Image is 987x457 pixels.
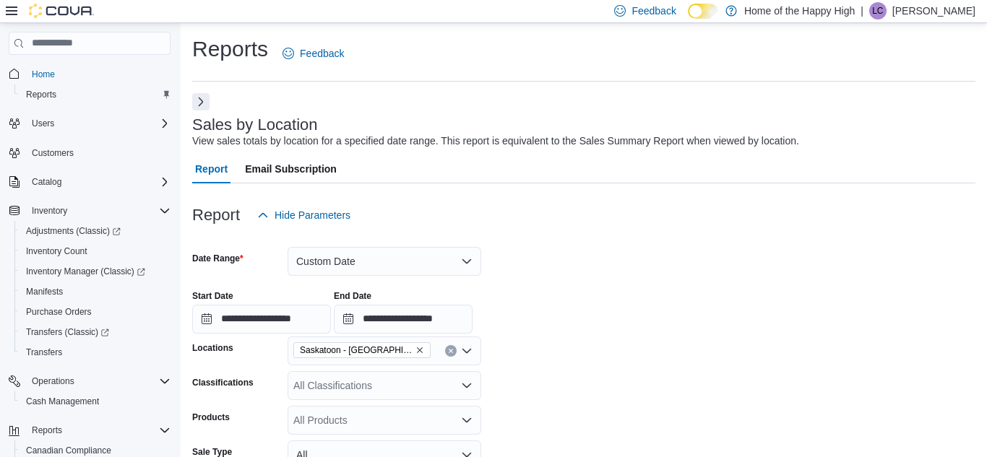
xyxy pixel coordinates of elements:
[26,202,73,219] button: Inventory
[288,247,481,276] button: Custom Date
[20,303,98,321] a: Purchase Orders
[26,373,80,390] button: Operations
[20,393,105,410] a: Cash Management
[20,344,68,361] a: Transfers
[20,344,171,361] span: Transfers
[26,422,171,439] span: Reports
[26,173,67,191] button: Catalog
[192,206,240,224] h3: Report
[20,222,126,240] a: Adjustments (Classic)
[872,2,883,19] span: LC
[195,154,228,183] span: Report
[3,142,176,163] button: Customers
[334,305,473,334] input: Press the down key to open a popover containing a calendar.
[26,115,171,132] span: Users
[192,377,254,388] label: Classifications
[293,342,431,358] span: Saskatoon - Stonebridge - Prairie Records
[192,35,268,64] h1: Reports
[744,2,855,19] p: Home of the Happy High
[26,266,145,277] span: Inventory Manager (Classic)
[461,414,473,426] button: Open list of options
[275,208,350,222] span: Hide Parameters
[14,302,176,322] button: Purchase Orders
[632,4,676,18] span: Feedback
[192,412,230,423] label: Products
[26,66,61,83] a: Home
[26,347,62,358] span: Transfers
[32,118,54,129] span: Users
[3,371,176,391] button: Operations
[14,282,176,302] button: Manifests
[192,305,331,334] input: Press the down key to open a popover containing a calendar.
[892,2,975,19] p: [PERSON_NAME]
[32,147,74,159] span: Customers
[26,445,111,456] span: Canadian Compliance
[300,343,413,357] span: Saskatoon - [GEOGRAPHIC_DATA] - Prairie Records
[20,222,171,240] span: Adjustments (Classic)
[32,375,74,387] span: Operations
[26,286,63,297] span: Manifests
[20,303,171,321] span: Purchase Orders
[192,93,210,110] button: Next
[192,116,318,134] h3: Sales by Location
[861,2,863,19] p: |
[29,4,94,18] img: Cova
[461,380,473,391] button: Open list of options
[14,261,176,282] a: Inventory Manager (Classic)
[688,4,718,19] input: Dark Mode
[20,323,171,341] span: Transfers (Classic)
[415,346,424,354] button: Remove Saskatoon - Stonebridge - Prairie Records from selection in this group
[14,391,176,412] button: Cash Management
[20,86,62,103] a: Reports
[3,172,176,192] button: Catalog
[3,420,176,440] button: Reports
[334,290,371,302] label: End Date
[26,202,171,219] span: Inventory
[32,205,67,217] span: Inventory
[245,154,337,183] span: Email Subscription
[14,221,176,241] a: Adjustments (Classic)
[277,39,350,68] a: Feedback
[20,263,151,280] a: Inventory Manager (Classic)
[251,201,356,230] button: Hide Parameters
[26,89,56,100] span: Reports
[26,115,60,132] button: Users
[26,225,121,237] span: Adjustments (Classic)
[26,173,171,191] span: Catalog
[14,322,176,342] a: Transfers (Classic)
[14,342,176,362] button: Transfers
[26,245,87,257] span: Inventory Count
[20,283,69,300] a: Manifests
[461,345,473,357] button: Open list of options
[192,342,233,354] label: Locations
[3,113,176,134] button: Users
[20,393,171,410] span: Cash Management
[26,396,99,407] span: Cash Management
[3,64,176,84] button: Home
[20,323,115,341] a: Transfers (Classic)
[26,144,171,162] span: Customers
[20,283,171,300] span: Manifests
[192,134,799,149] div: View sales totals by location for a specified date range. This report is equivalent to the Sales ...
[26,422,68,439] button: Reports
[3,201,176,221] button: Inventory
[32,176,61,188] span: Catalog
[20,263,171,280] span: Inventory Manager (Classic)
[14,241,176,261] button: Inventory Count
[20,86,171,103] span: Reports
[20,243,93,260] a: Inventory Count
[26,326,109,338] span: Transfers (Classic)
[869,2,887,19] div: Lilly Colborn
[14,84,176,105] button: Reports
[26,373,171,390] span: Operations
[192,253,243,264] label: Date Range
[26,144,79,162] a: Customers
[192,290,233,302] label: Start Date
[26,306,92,318] span: Purchase Orders
[32,69,55,80] span: Home
[32,425,62,436] span: Reports
[300,46,344,61] span: Feedback
[26,65,171,83] span: Home
[20,243,171,260] span: Inventory Count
